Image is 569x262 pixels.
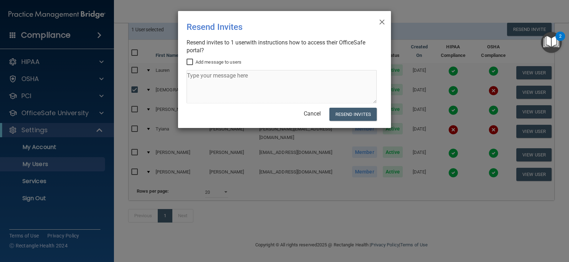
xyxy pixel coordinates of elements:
div: Resend Invites [187,17,353,37]
label: Add message to users [187,58,241,66]
button: Resend Invites [329,108,377,121]
button: Open Resource Center, 2 new notifications [541,32,562,53]
div: 2 [559,36,562,46]
div: Resend invites to 1 user with instructions how to access their OfficeSafe portal? [187,39,377,54]
a: Cancel [304,110,321,117]
span: × [379,14,385,28]
input: Add message to users [187,59,195,65]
